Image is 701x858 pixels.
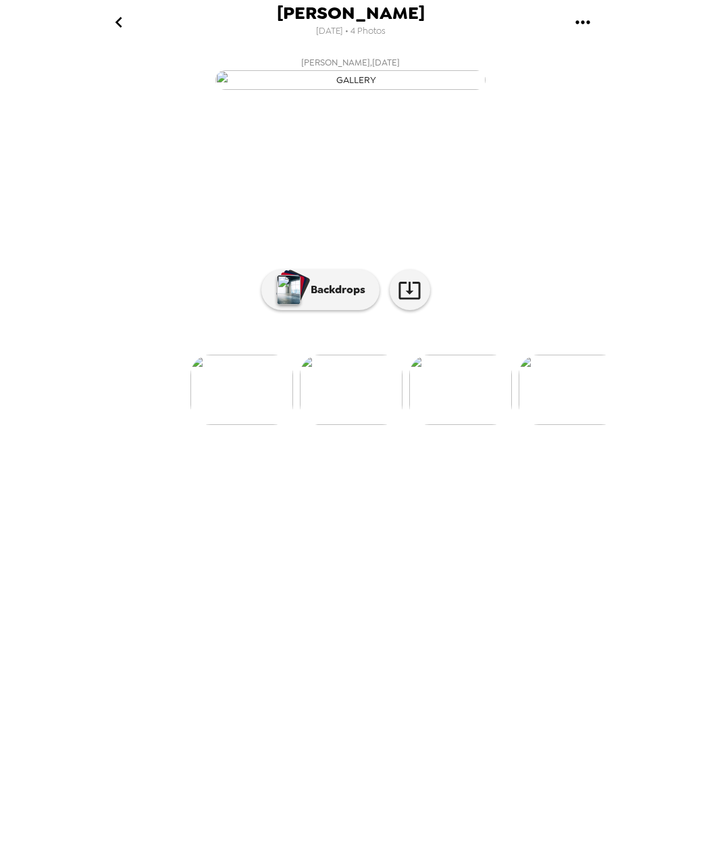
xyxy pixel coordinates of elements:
[300,355,403,425] img: gallery
[316,22,386,41] span: [DATE] • 4 Photos
[519,355,621,425] img: gallery
[190,355,293,425] img: gallery
[409,355,512,425] img: gallery
[261,270,380,310] button: Backdrops
[80,51,621,94] button: [PERSON_NAME],[DATE]
[215,70,486,90] img: gallery
[301,55,400,70] span: [PERSON_NAME] , [DATE]
[277,4,425,22] span: [PERSON_NAME]
[304,282,365,298] p: Backdrops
